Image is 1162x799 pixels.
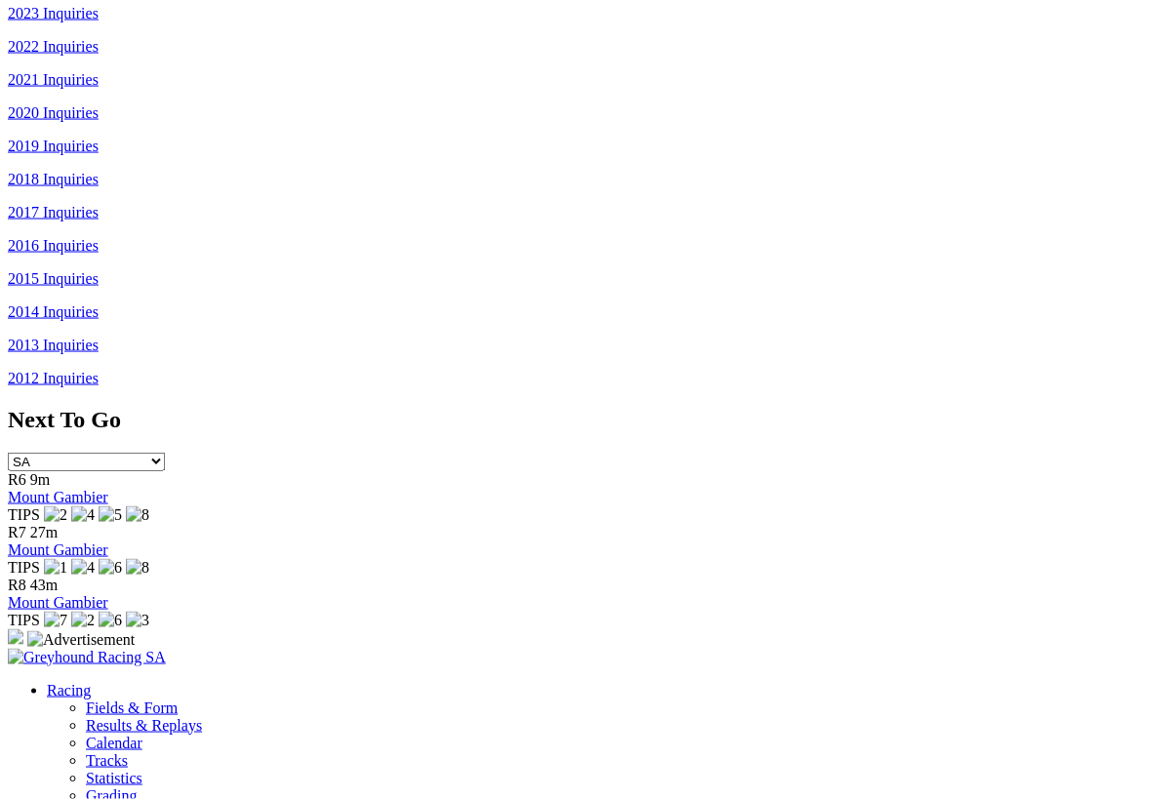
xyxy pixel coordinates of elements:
a: 2013 Inquiries [8,337,99,353]
span: R6 [8,471,26,488]
a: 2020 Inquiries [8,104,99,121]
a: Mount Gambier [8,541,108,558]
img: Advertisement [27,631,135,649]
a: 2017 Inquiries [8,204,99,220]
a: 2016 Inquiries [8,237,99,254]
a: Racing [47,682,91,699]
a: 2015 Inquiries [8,270,99,287]
span: 9m [30,471,50,488]
a: 2014 Inquiries [8,303,99,320]
a: Results & Replays [86,717,202,734]
img: 8 [126,559,149,577]
span: TIPS [8,559,40,576]
span: TIPS [8,506,40,523]
span: R8 [8,577,26,593]
a: 2012 Inquiries [8,370,99,386]
a: Calendar [86,735,142,751]
span: 43m [30,577,58,593]
img: 2 [44,506,67,524]
img: 8 [126,506,149,524]
img: 15187_Greyhounds_GreysPlayCentral_Resize_SA_WebsiteBanner_300x115_2025.jpg [8,629,23,645]
a: Mount Gambier [8,594,108,611]
img: 4 [71,559,95,577]
img: 3 [126,612,149,629]
img: 7 [44,612,67,629]
a: Statistics [86,770,142,786]
h2: Next To Go [8,407,1154,433]
a: 2018 Inquiries [8,171,99,187]
img: 6 [99,559,122,577]
a: 2023 Inquiries [8,5,99,21]
a: 2021 Inquiries [8,71,99,88]
a: Fields & Form [86,699,178,716]
a: 2022 Inquiries [8,38,99,55]
img: 4 [71,506,95,524]
img: 2 [71,612,95,629]
img: Greyhound Racing SA [8,649,166,666]
a: Tracks [86,752,128,769]
a: 2019 Inquiries [8,138,99,154]
img: 1 [44,559,67,577]
span: 27m [30,524,58,540]
img: 5 [99,506,122,524]
img: 6 [99,612,122,629]
span: TIPS [8,612,40,628]
span: R7 [8,524,26,540]
a: Mount Gambier [8,489,108,505]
